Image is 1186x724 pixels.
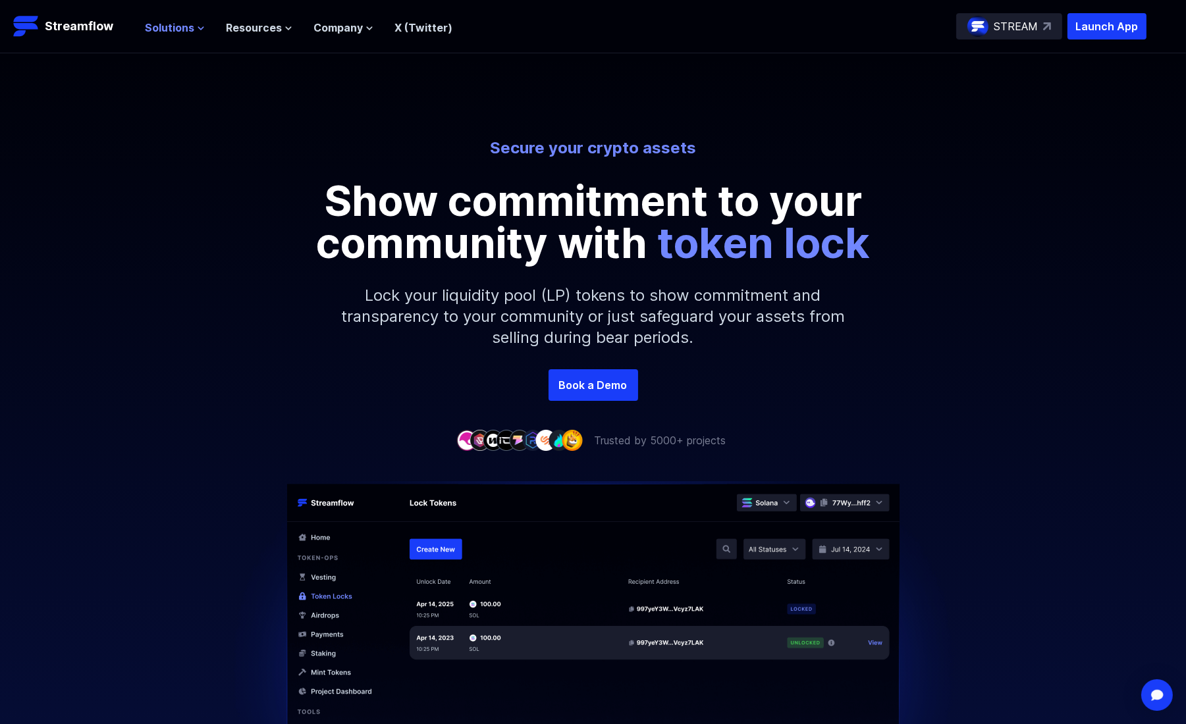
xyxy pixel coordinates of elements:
span: token lock [657,217,870,268]
img: company-5 [509,430,530,450]
img: company-6 [522,430,543,450]
a: X (Twitter) [394,21,452,34]
img: company-7 [535,430,556,450]
a: Streamflow [13,13,132,39]
span: Resources [226,20,282,36]
img: company-8 [549,430,570,450]
button: Company [313,20,373,36]
img: company-9 [562,430,583,450]
button: Launch App [1067,13,1146,39]
div: Open Intercom Messenger [1141,679,1173,711]
span: Solutions [145,20,194,36]
img: top-right-arrow.svg [1043,22,1051,30]
img: company-1 [456,430,477,450]
img: company-2 [470,430,491,450]
img: company-4 [496,430,517,450]
a: STREAM [956,13,1062,39]
p: STREAM [994,18,1038,34]
img: company-3 [483,430,504,450]
button: Resources [226,20,292,36]
img: Streamflow Logo [13,13,40,39]
p: Secure your crypto assets [229,138,958,159]
a: Book a Demo [549,369,638,401]
p: Trusted by 5000+ projects [595,432,726,448]
span: Company [313,20,363,36]
button: Solutions [145,20,205,36]
p: Streamflow [45,17,113,36]
p: Lock your liquidity pool (LP) tokens to show commitment and transparency to your community or jus... [310,264,876,369]
p: Show commitment to your community with [297,180,890,264]
img: streamflow-logo-circle.png [967,16,988,37]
